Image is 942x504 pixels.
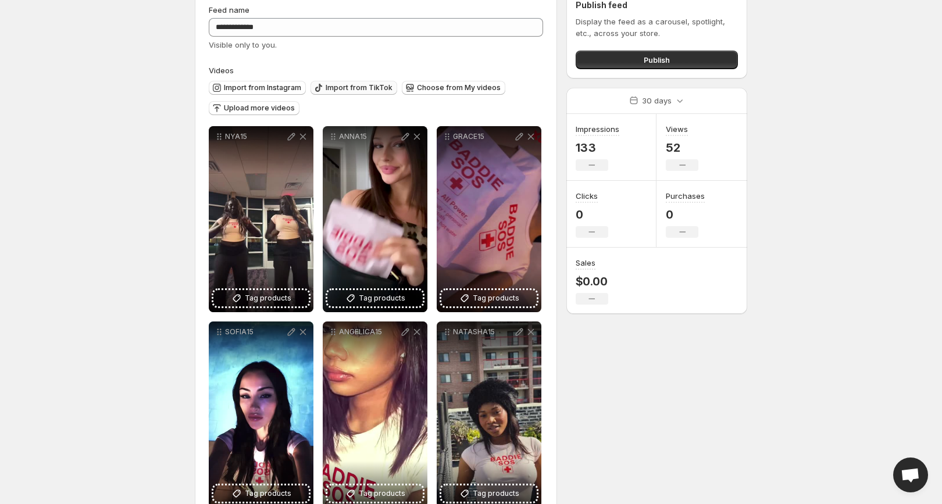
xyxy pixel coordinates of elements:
[311,81,397,95] button: Import from TikTok
[209,81,306,95] button: Import from Instagram
[339,327,399,337] p: ANGELICA15
[209,101,299,115] button: Upload more videos
[441,485,537,502] button: Tag products
[417,83,501,92] span: Choose from My videos
[666,190,705,202] h3: Purchases
[402,81,505,95] button: Choose from My videos
[209,126,313,312] div: NYA15Tag products
[473,292,519,304] span: Tag products
[245,488,291,499] span: Tag products
[209,5,249,15] span: Feed name
[213,290,309,306] button: Tag products
[225,132,286,141] p: NYA15
[209,66,234,75] span: Videos
[339,132,399,141] p: ANNA15
[576,16,738,39] p: Display the feed as a carousel, spotlight, etc., across your store.
[225,327,286,337] p: SOFIA15
[644,54,670,66] span: Publish
[327,485,423,502] button: Tag products
[576,208,608,221] p: 0
[576,123,619,135] h3: Impressions
[576,257,595,269] h3: Sales
[453,327,513,337] p: NATASHA15
[359,488,405,499] span: Tag products
[327,290,423,306] button: Tag products
[245,292,291,304] span: Tag products
[576,274,608,288] p: $0.00
[642,95,672,106] p: 30 days
[666,123,688,135] h3: Views
[323,126,427,312] div: ANNA15Tag products
[213,485,309,502] button: Tag products
[224,83,301,92] span: Import from Instagram
[576,51,738,69] button: Publish
[441,290,537,306] button: Tag products
[359,292,405,304] span: Tag products
[473,488,519,499] span: Tag products
[224,103,295,113] span: Upload more videos
[209,40,277,49] span: Visible only to you.
[437,126,541,312] div: GRACE15Tag products
[576,141,619,155] p: 133
[893,457,928,492] div: Open chat
[453,132,513,141] p: GRACE15
[576,190,598,202] h3: Clicks
[326,83,392,92] span: Import from TikTok
[666,141,698,155] p: 52
[666,208,705,221] p: 0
